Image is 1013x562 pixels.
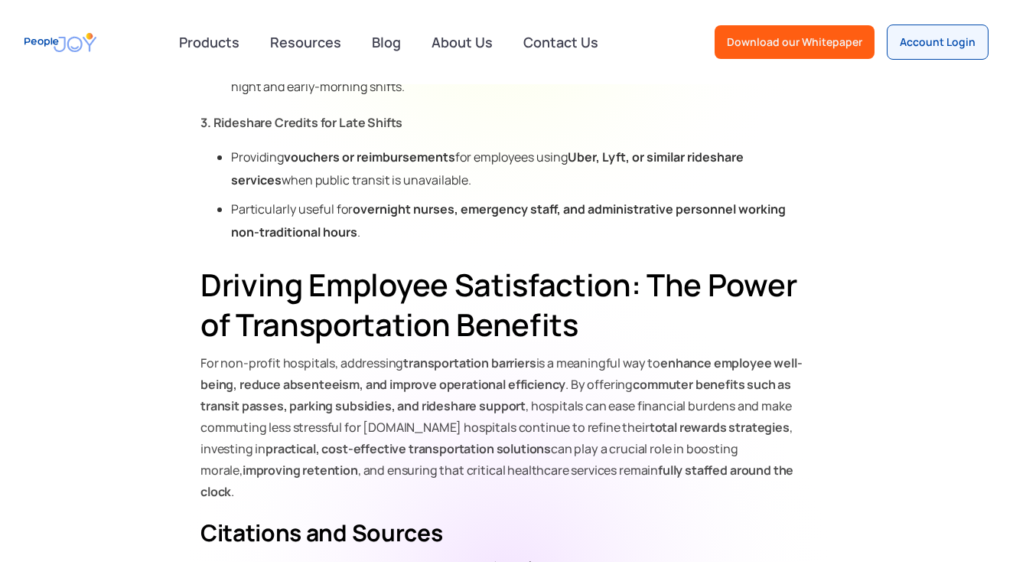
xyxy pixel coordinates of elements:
a: About Us [422,25,502,59]
li: Providing for employees using when public transit is unavailable. [231,145,813,191]
a: Blog [363,25,410,59]
strong: Citations and Sources [200,517,442,548]
a: home [24,25,96,60]
strong: improving retention [243,462,358,479]
strong: total rewards strategies [650,419,790,436]
p: For non-profit hospitals, addressing is a meaningful way to . By offering , hospitals can ease fi... [200,352,813,502]
h3: ‍ [200,518,813,548]
div: Account Login [900,34,976,50]
div: Products [170,27,249,57]
strong: 3. Rideshare Credits for Late Shifts [200,114,402,131]
a: Account Login [887,25,989,60]
h2: Driving Employee Satisfaction: The Power of Transportation Benefits [200,265,813,345]
a: Resources [261,25,350,59]
div: Download our Whitepaper [727,34,862,50]
strong: transportation barriers [403,355,536,371]
li: Particularly useful for . [231,198,813,243]
strong: vouchers or reimbursements [284,149,455,165]
strong: overnight nurses, emergency staff, and administrative personnel working non-traditional hours [231,201,786,240]
a: Contact Us [514,25,607,59]
a: Download our Whitepaper [715,25,875,59]
strong: practical, cost-effective transportation solutions [265,440,551,457]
